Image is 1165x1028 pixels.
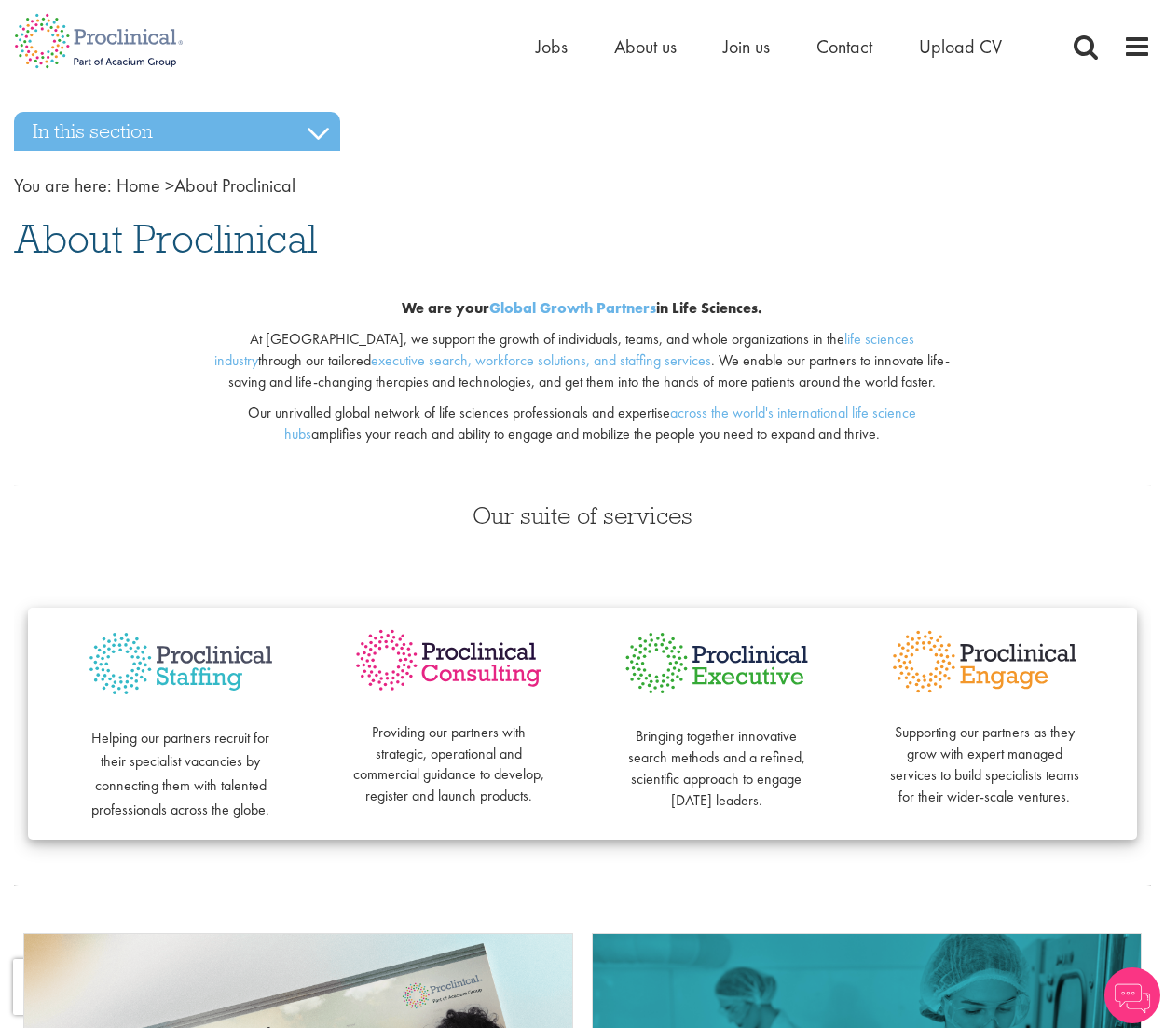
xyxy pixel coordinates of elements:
[352,701,546,807] p: Providing our partners with strategic, operational and commercial guidance to develop, register a...
[614,34,677,59] a: About us
[489,298,656,318] a: Global Growth Partners
[14,503,1151,528] h3: Our suite of services
[352,626,546,694] img: Proclinical Consulting
[284,403,916,444] a: across the world's international life science hubs
[116,173,295,198] span: About Proclinical
[620,705,814,811] p: Bringing together innovative search methods and a refined, scientific approach to engage [DATE] l...
[888,626,1082,697] img: Proclinical Engage
[371,350,711,370] a: executive search, workforce solutions, and staffing services
[116,173,160,198] a: breadcrumb link to Home
[620,626,814,701] img: Proclinical Executive
[14,173,112,198] span: You are here:
[816,34,872,59] a: Contact
[13,959,252,1015] iframe: reCAPTCHA
[536,34,568,59] a: Jobs
[84,626,278,701] img: Proclinical Staffing
[888,702,1082,808] p: Supporting our partners as they grow with expert managed services to build specialists teams for ...
[208,403,956,445] p: Our unrivalled global network of life sciences professionals and expertise amplifies your reach a...
[14,213,317,264] span: About Proclinical
[208,329,956,393] p: At [GEOGRAPHIC_DATA], we support the growth of individuals, teams, and whole organizations in the...
[165,173,174,198] span: >
[919,34,1002,59] a: Upload CV
[723,34,770,59] a: Join us
[402,298,762,318] b: We are your in Life Sciences.
[91,728,269,820] span: Helping our partners recruit for their specialist vacancies by connecting them with talented prof...
[14,112,340,151] h3: In this section
[214,329,914,370] a: life sciences industry
[1104,967,1160,1023] img: Chatbot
